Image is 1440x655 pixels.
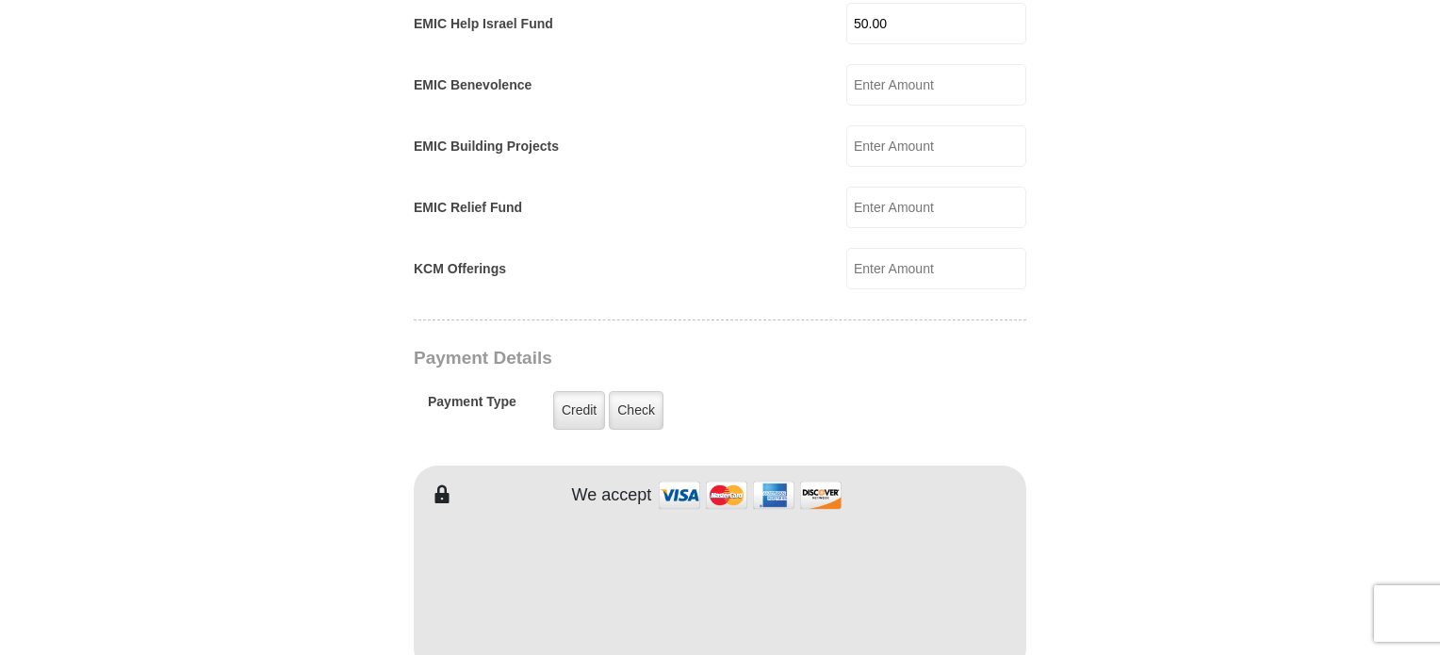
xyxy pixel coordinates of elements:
input: Enter Amount [846,248,1026,289]
label: Credit [553,391,605,430]
label: EMIC Building Projects [414,137,559,156]
img: credit cards accepted [656,475,844,516]
input: Enter Amount [846,187,1026,228]
label: Check [609,391,663,430]
label: EMIC Relief Fund [414,198,522,218]
label: KCM Offerings [414,259,506,279]
input: Enter Amount [846,125,1026,167]
label: EMIC Help Israel Fund [414,14,553,34]
label: EMIC Benevolence [414,75,532,95]
input: Enter Amount [846,64,1026,106]
h5: Payment Type [428,394,516,419]
h4: We accept [572,485,652,506]
input: Enter Amount [846,3,1026,44]
h3: Payment Details [414,348,894,369]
